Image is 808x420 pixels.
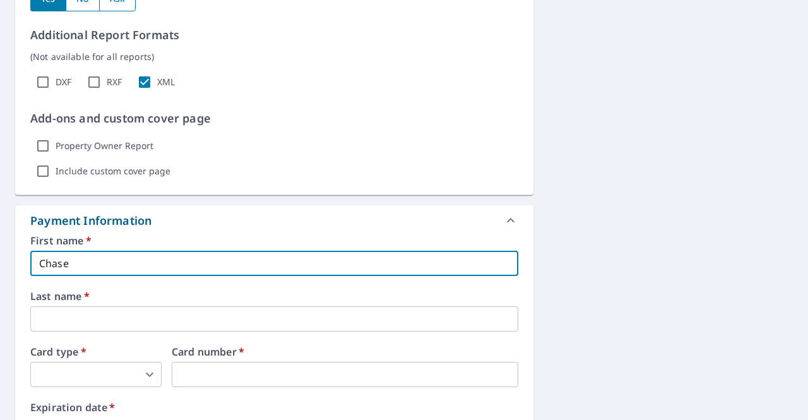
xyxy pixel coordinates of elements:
label: Property Owner Report [56,140,153,152]
label: Card number [172,347,518,357]
p: (Not available for all reports) [30,50,518,63]
label: XML [157,76,175,88]
label: First name [30,236,518,246]
label: Include custom cover page [56,165,170,177]
label: RXF [107,76,122,88]
label: DXF [56,76,71,88]
div: ​ [30,362,162,387]
div: Payment Information [30,212,157,229]
p: Add-ons and custom cover page [30,110,518,127]
label: Card type [30,347,162,357]
p: Additional Report Formats [30,27,518,44]
label: Last name [30,291,518,301]
div: Payment Information [15,205,533,236]
label: Expiration date [30,402,518,412]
